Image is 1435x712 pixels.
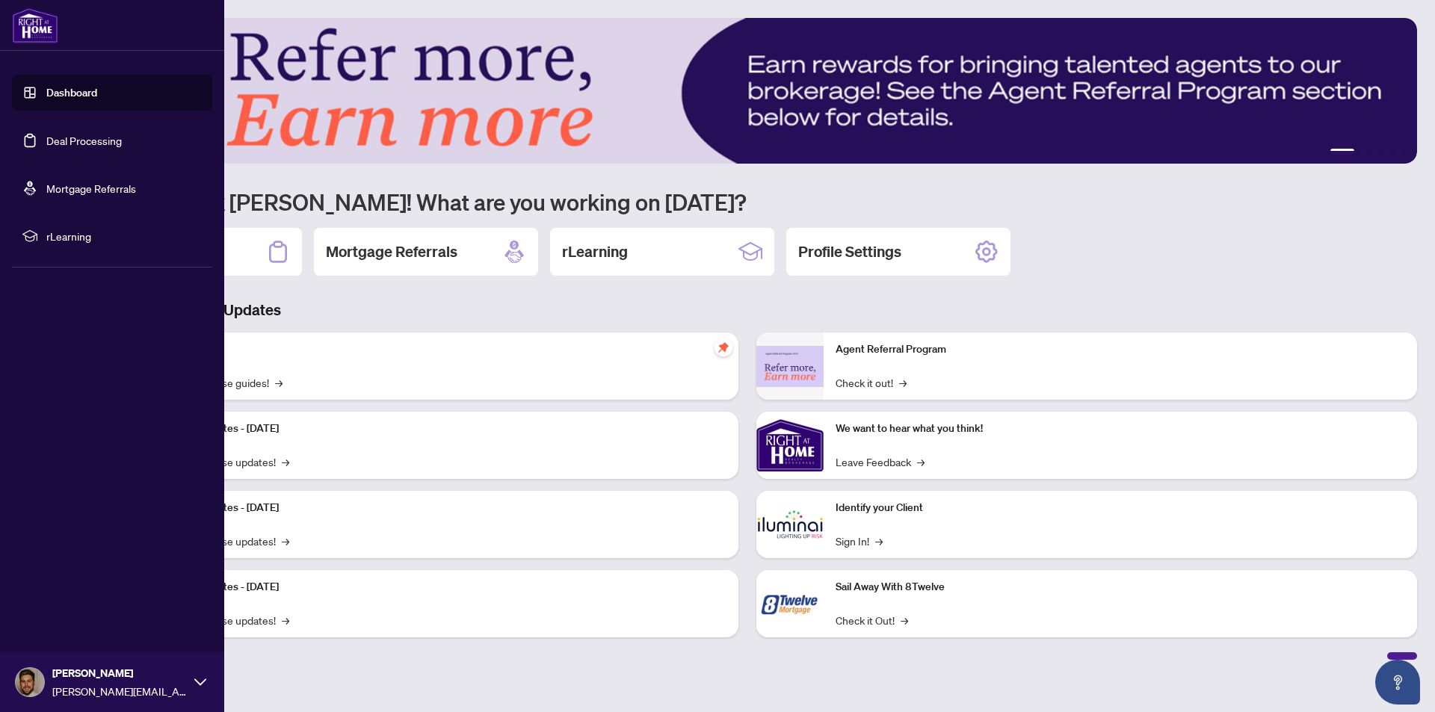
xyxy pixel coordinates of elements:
a: Check it Out!→ [836,612,908,628]
img: We want to hear what you think! [756,412,824,479]
span: rLearning [46,228,202,244]
p: Platform Updates - [DATE] [157,421,726,437]
h2: rLearning [562,241,628,262]
p: Platform Updates - [DATE] [157,579,726,595]
h1: Welcome back [PERSON_NAME]! What are you working on [DATE]? [78,188,1417,216]
button: 5 [1396,149,1402,155]
span: → [275,374,283,391]
img: Sail Away With 8Twelve [756,570,824,637]
span: → [282,533,289,549]
img: Profile Icon [16,668,44,696]
span: → [917,453,925,470]
button: 2 [1360,149,1366,155]
p: Self-Help [157,341,726,358]
h2: Profile Settings [798,241,901,262]
span: → [282,612,289,628]
span: [PERSON_NAME][EMAIL_ADDRESS][PERSON_NAME][DOMAIN_NAME] [52,683,187,699]
button: 3 [1372,149,1378,155]
h2: Mortgage Referrals [326,241,457,262]
a: Deal Processing [46,134,122,147]
a: Mortgage Referrals [46,182,136,195]
p: We want to hear what you think! [836,421,1405,437]
a: Check it out!→ [836,374,907,391]
h3: Brokerage & Industry Updates [78,300,1417,321]
span: → [899,374,907,391]
button: 1 [1330,149,1354,155]
p: Platform Updates - [DATE] [157,500,726,516]
p: Sail Away With 8Twelve [836,579,1405,595]
img: logo [12,7,58,43]
span: → [875,533,883,549]
img: Identify your Client [756,491,824,558]
p: Agent Referral Program [836,341,1405,358]
a: Leave Feedback→ [836,453,925,470]
p: Identify your Client [836,500,1405,516]
a: Dashboard [46,86,97,99]
button: Open asap [1375,660,1420,705]
span: → [282,453,289,470]
span: pushpin [715,338,732,356]
span: [PERSON_NAME] [52,665,187,681]
a: Sign In!→ [836,533,883,549]
span: → [901,612,908,628]
button: 4 [1384,149,1390,155]
img: Slide 0 [78,18,1417,164]
img: Agent Referral Program [756,346,824,387]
